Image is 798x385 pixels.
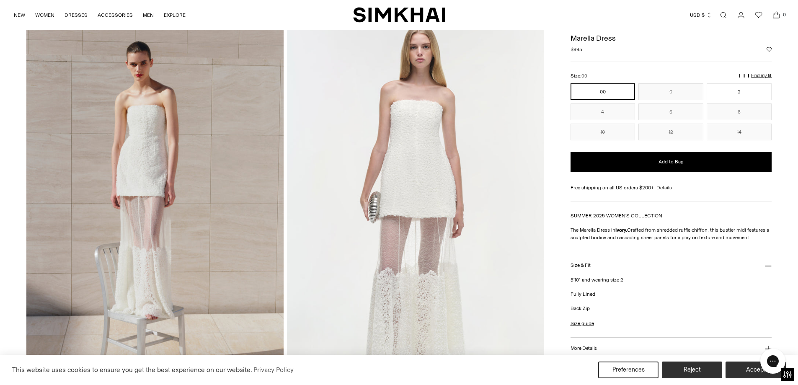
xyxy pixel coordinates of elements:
[780,11,788,18] span: 0
[571,213,662,219] a: SUMMER 2025 WOMEN'S COLLECTION
[14,6,25,24] a: NEW
[690,6,712,24] button: USD $
[571,263,591,268] h3: Size & Fit
[252,364,295,376] a: Privacy Policy (opens in a new tab)
[571,46,582,53] span: $995
[571,226,772,241] p: The Marella Dress in Crafted from shredded ruffle chiffon, this bustier midi features a sculpted ...
[571,184,772,191] div: Free shipping on all US orders $200+
[768,7,785,23] a: Open cart modal
[7,353,84,378] iframe: Sign Up via Text for Offers
[638,124,703,140] button: 12
[65,6,88,24] a: DRESSES
[726,362,786,378] button: Accept
[656,184,672,191] a: Details
[353,7,445,23] a: SIMKHAI
[707,124,772,140] button: 14
[164,6,186,24] a: EXPLORE
[143,6,154,24] a: MEN
[715,7,732,23] a: Open search modal
[571,346,597,351] h3: More Details
[571,255,772,276] button: Size & Fit
[707,103,772,120] button: 8
[35,6,54,24] a: WOMEN
[571,305,772,312] p: Back Zip
[571,72,587,80] label: Size:
[659,158,684,165] span: Add to Bag
[756,346,790,377] iframe: Gorgias live chat messenger
[571,152,772,172] button: Add to Bag
[571,276,772,284] p: 5'10" and wearing size 2
[571,320,594,327] a: Size guide
[638,103,703,120] button: 6
[12,366,252,374] span: This website uses cookies to ensure you get the best experience on our website.
[571,338,772,359] button: More Details
[767,47,772,52] button: Add to Wishlist
[750,7,767,23] a: Wishlist
[638,83,703,100] button: 0
[571,34,772,42] h1: Marella Dress
[581,73,587,79] span: 00
[571,124,635,140] button: 10
[571,83,635,100] button: 00
[615,227,627,233] strong: Ivory.
[98,6,133,24] a: ACCESSORIES
[733,7,749,23] a: Go to the account page
[662,362,722,378] button: Reject
[571,290,772,298] p: Fully Lined
[571,103,635,120] button: 4
[707,83,772,100] button: 2
[598,362,659,378] button: Preferences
